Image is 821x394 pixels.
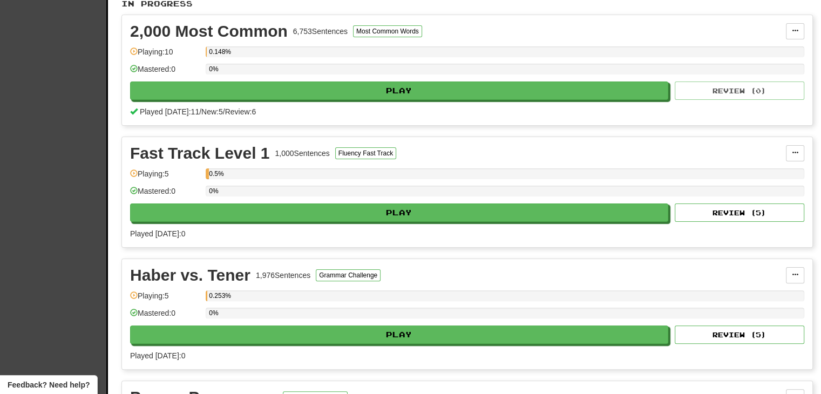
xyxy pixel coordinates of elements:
div: Mastered: 0 [130,64,200,81]
div: Playing: 10 [130,46,200,64]
button: Grammar Challenge [316,269,381,281]
button: Play [130,325,668,344]
button: Play [130,81,668,100]
button: Review (0) [675,81,804,100]
button: Review (5) [675,203,804,222]
span: Played [DATE]: 0 [130,229,185,238]
span: Review: 6 [225,107,256,116]
button: Review (5) [675,325,804,344]
span: Played [DATE]: 0 [130,351,185,360]
div: 1,976 Sentences [256,270,310,281]
div: Playing: 5 [130,290,200,308]
span: Open feedback widget [8,379,90,390]
div: 2,000 Most Common [130,23,288,39]
button: Play [130,203,668,222]
span: Played [DATE]: 11 [140,107,199,116]
div: Playing: 5 [130,168,200,186]
span: / [199,107,201,116]
button: Most Common Words [353,25,422,37]
span: New: 5 [201,107,223,116]
div: Haber vs. Tener [130,267,250,283]
button: Fluency Fast Track [335,147,396,159]
div: Mastered: 0 [130,186,200,203]
div: Mastered: 0 [130,308,200,325]
div: 6,753 Sentences [293,26,348,37]
span: / [223,107,225,116]
div: Fast Track Level 1 [130,145,270,161]
div: 1,000 Sentences [275,148,330,159]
